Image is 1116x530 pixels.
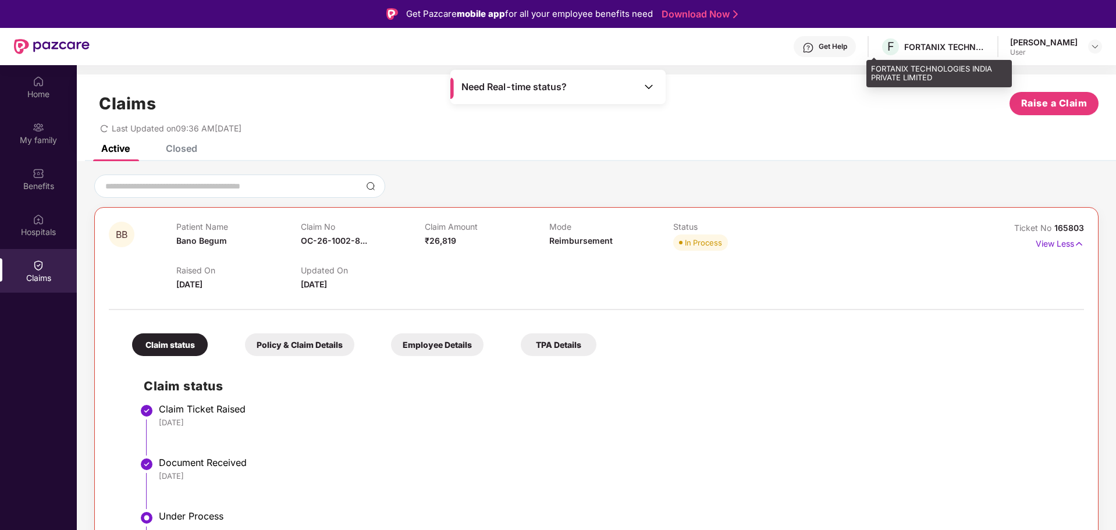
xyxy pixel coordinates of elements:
[386,8,398,20] img: Logo
[887,40,894,54] span: F
[1014,223,1054,233] span: Ticket No
[140,457,154,471] img: svg+xml;base64,PHN2ZyBpZD0iU3RlcC1Eb25lLTMyeDMyIiB4bWxucz0iaHR0cDovL3d3dy53My5vcmcvMjAwMC9zdmciIH...
[101,143,130,154] div: Active
[176,222,300,232] p: Patient Name
[866,60,1012,87] div: FORTANIX TECHNOLOGIES INDIA PRIVATE LIMITED
[140,404,154,418] img: svg+xml;base64,PHN2ZyBpZD0iU3RlcC1Eb25lLTMyeDMyIiB4bWxucz0iaHR0cDovL3d3dy53My5vcmcvMjAwMC9zdmciIH...
[802,42,814,54] img: svg+xml;base64,PHN2ZyBpZD0iSGVscC0zMngzMiIgeG1sbnM9Imh0dHA6Ly93d3cudzMub3JnLzIwMDAvc3ZnIiB3aWR0aD...
[301,265,425,275] p: Updated On
[904,41,986,52] div: FORTANIX TECHNOLOGIES INDIA PRIVATE LIMITED
[99,94,156,113] h1: Claims
[14,39,90,54] img: New Pazcare Logo
[33,259,44,271] img: svg+xml;base64,PHN2ZyBpZD0iQ2xhaW0iIHhtbG5zPSJodHRwOi8vd3d3LnczLm9yZy8yMDAwL3N2ZyIgd2lkdGg9IjIwIi...
[425,222,549,232] p: Claim Amount
[1010,48,1078,57] div: User
[1054,223,1084,233] span: 165803
[176,265,300,275] p: Raised On
[159,417,1072,428] div: [DATE]
[176,236,227,246] span: Bano Begum
[112,123,241,133] span: Last Updated on 09:36 AM[DATE]
[549,236,613,246] span: Reimbursement
[100,123,108,133] span: redo
[159,510,1072,522] div: Under Process
[1090,42,1100,51] img: svg+xml;base64,PHN2ZyBpZD0iRHJvcGRvd24tMzJ4MzIiIHhtbG5zPSJodHRwOi8vd3d3LnczLm9yZy8yMDAwL3N2ZyIgd2...
[140,511,154,525] img: svg+xml;base64,PHN2ZyBpZD0iU3RlcC1BY3RpdmUtMzJ4MzIiIHhtbG5zPSJodHRwOi8vd3d3LnczLm9yZy8yMDAwL3N2Zy...
[662,8,734,20] a: Download Now
[166,143,197,154] div: Closed
[1010,37,1078,48] div: [PERSON_NAME]
[159,403,1072,415] div: Claim Ticket Raised
[366,182,375,191] img: svg+xml;base64,PHN2ZyBpZD0iU2VhcmNoLTMyeDMyIiB4bWxucz0iaHR0cDovL3d3dy53My5vcmcvMjAwMC9zdmciIHdpZH...
[33,122,44,133] img: svg+xml;base64,PHN2ZyB3aWR0aD0iMjAiIGhlaWdodD0iMjAiIHZpZXdCb3g9IjAgMCAyMCAyMCIgZmlsbD0ibm9uZSIgeG...
[521,333,596,356] div: TPA Details
[406,7,653,21] div: Get Pazcare for all your employee benefits need
[33,168,44,179] img: svg+xml;base64,PHN2ZyBpZD0iQmVuZWZpdHMiIHhtbG5zPSJodHRwOi8vd3d3LnczLm9yZy8yMDAwL3N2ZyIgd2lkdGg9Ij...
[457,8,505,19] strong: mobile app
[144,376,1072,396] h2: Claim status
[33,76,44,87] img: svg+xml;base64,PHN2ZyBpZD0iSG9tZSIgeG1sbnM9Imh0dHA6Ly93d3cudzMub3JnLzIwMDAvc3ZnIiB3aWR0aD0iMjAiIG...
[391,333,484,356] div: Employee Details
[733,8,738,20] img: Stroke
[685,237,722,248] div: In Process
[176,279,202,289] span: [DATE]
[549,222,673,232] p: Mode
[245,333,354,356] div: Policy & Claim Details
[301,236,367,246] span: OC-26-1002-8...
[643,81,655,93] img: Toggle Icon
[132,333,208,356] div: Claim status
[461,81,567,93] span: Need Real-time status?
[301,279,327,289] span: [DATE]
[673,222,797,232] p: Status
[425,236,456,246] span: ₹26,819
[301,222,425,232] p: Claim No
[33,214,44,225] img: svg+xml;base64,PHN2ZyBpZD0iSG9zcGl0YWxzIiB4bWxucz0iaHR0cDovL3d3dy53My5vcmcvMjAwMC9zdmciIHdpZHRoPS...
[159,457,1072,468] div: Document Received
[1021,96,1087,111] span: Raise a Claim
[116,230,127,240] span: BB
[1074,237,1084,250] img: svg+xml;base64,PHN2ZyB4bWxucz0iaHR0cDovL3d3dy53My5vcmcvMjAwMC9zdmciIHdpZHRoPSIxNyIgaGVpZ2h0PSIxNy...
[819,42,847,51] div: Get Help
[1036,234,1084,250] p: View Less
[159,471,1072,481] div: [DATE]
[1010,92,1099,115] button: Raise a Claim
